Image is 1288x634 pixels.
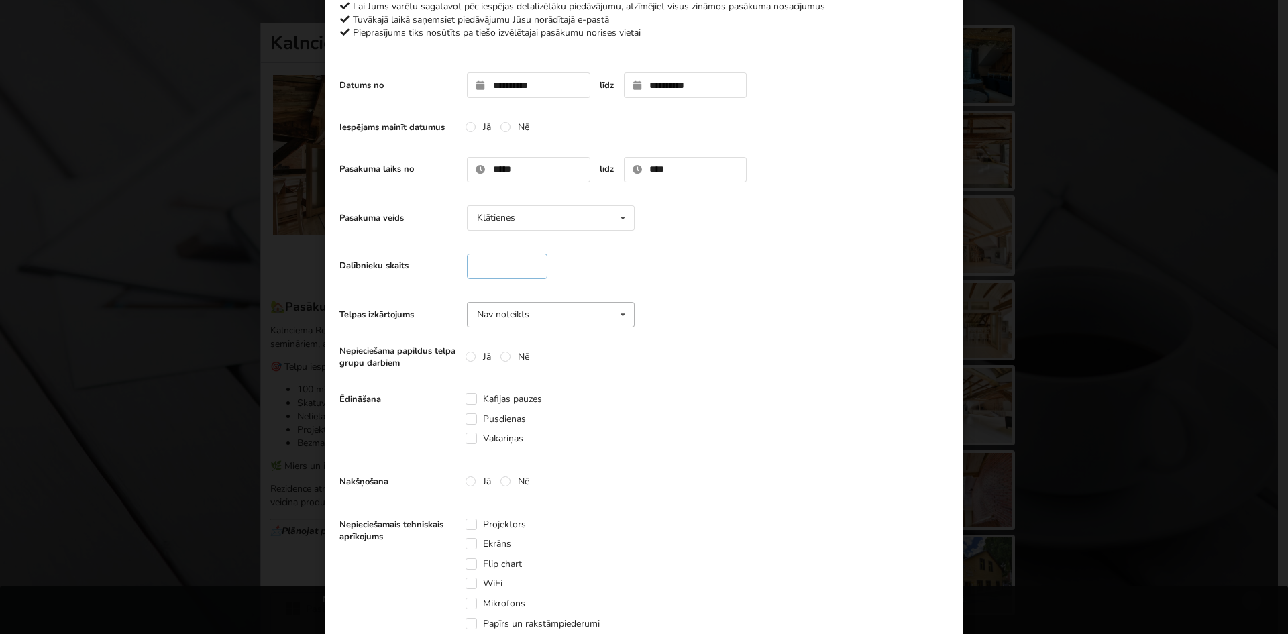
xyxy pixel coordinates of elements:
label: Projektors [466,519,526,530]
label: Jā [466,121,491,133]
label: Pusdienas [466,413,526,425]
label: līdz [600,163,614,175]
label: līdz [600,79,614,91]
label: Ēdināšana [339,393,457,405]
label: Nē [500,351,529,362]
label: Flip chart [466,558,522,570]
label: Datums no [339,79,457,91]
label: Kafijas pauzes [466,393,542,405]
label: Vakariņas [466,433,523,444]
label: Papīrs un rakstāmpiederumi [466,618,600,629]
label: Jā [466,351,491,362]
div: Tuvākajā laikā saņemsiet piedāvājumu Jūsu norādītajā e-pastā [339,13,949,27]
label: Jā [466,476,491,487]
label: Dalībnieku skaits [339,260,457,272]
label: Telpas izkārtojums [339,309,457,321]
label: Pasākuma laiks no [339,163,457,175]
label: Nakšņošana [339,476,457,488]
div: Pieprasījums tiks nosūtīts pa tiešo izvēlētajai pasākumu norises vietai [339,26,949,40]
div: Klātienes [477,213,515,223]
label: Nē [500,121,529,133]
label: Iespējams mainīt datumus [339,121,457,134]
label: Ekrāns [466,538,511,549]
label: WiFi [466,578,502,589]
label: Nepieciešamais tehniskais aprīkojums [339,519,457,543]
div: Nav noteikts [477,310,529,319]
label: Pasākuma veids [339,212,457,224]
label: Nē [500,476,529,487]
label: Nepieciešama papildus telpa grupu darbiem [339,345,457,369]
label: Mikrofons [466,598,525,609]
